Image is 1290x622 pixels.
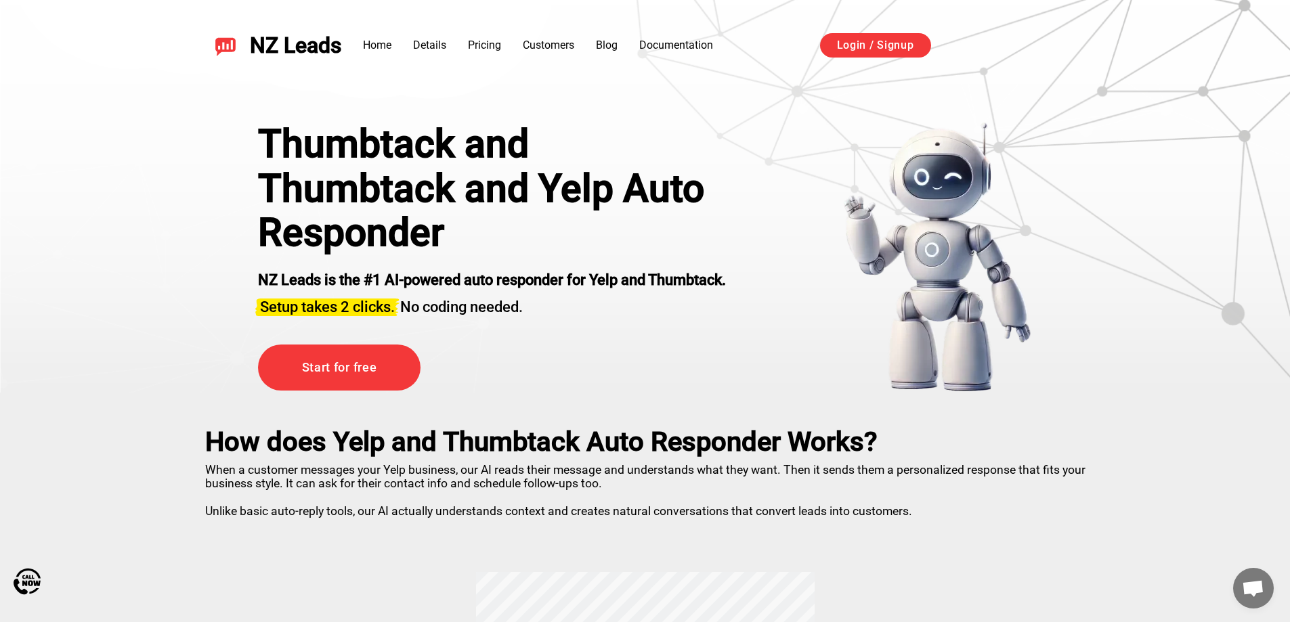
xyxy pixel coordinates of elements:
a: Pricing [468,39,501,51]
p: When a customer messages your Yelp business, our AI reads their message and understands what they... [205,458,1085,518]
strong: NZ Leads is the #1 AI-powered auto responder for Yelp and Thumbtack. [258,271,726,288]
div: Thumbtack and [258,122,800,166]
img: NZ Leads logo [215,35,236,56]
img: Call Now [14,568,41,595]
a: Login / Signup [820,33,931,58]
h2: How does Yelp and Thumbtack Auto Responder Works? [205,426,1085,458]
a: Documentation [639,39,713,51]
a: Blog [596,39,618,51]
a: Details [413,39,446,51]
h1: Thumbtack and Yelp Auto Responder [258,166,800,255]
span: Setup takes 2 clicks. [260,298,395,315]
img: yelp bot [843,122,1032,393]
a: Start for free [258,345,421,391]
iframe: Sign in with Google Button [945,31,1094,61]
a: Home [363,39,391,51]
a: Customers [523,39,574,51]
a: Open chat [1233,568,1274,608]
h2: No coding needed. [258,290,800,317]
span: NZ Leads [250,33,341,58]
